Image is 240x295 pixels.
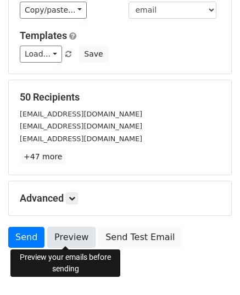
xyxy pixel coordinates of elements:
[20,192,220,204] h5: Advanced
[98,227,182,248] a: Send Test Email
[20,110,142,118] small: [EMAIL_ADDRESS][DOMAIN_NAME]
[10,249,120,277] div: Preview your emails before sending
[20,91,220,103] h5: 50 Recipients
[79,46,108,63] button: Save
[185,242,240,295] iframe: Chat Widget
[20,2,87,19] a: Copy/paste...
[20,122,142,130] small: [EMAIL_ADDRESS][DOMAIN_NAME]
[20,30,67,41] a: Templates
[47,227,96,248] a: Preview
[20,135,142,143] small: [EMAIL_ADDRESS][DOMAIN_NAME]
[8,227,44,248] a: Send
[20,150,66,164] a: +47 more
[20,46,62,63] a: Load...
